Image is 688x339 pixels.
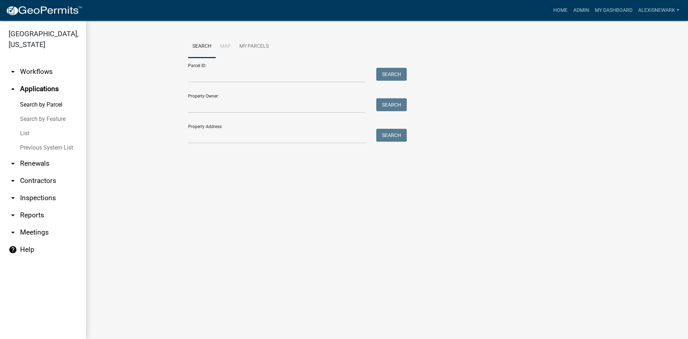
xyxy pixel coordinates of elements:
[9,228,17,237] i: arrow_drop_down
[9,85,17,93] i: arrow_drop_up
[235,35,273,58] a: My Parcels
[550,4,570,17] a: Home
[376,129,407,142] button: Search
[635,4,682,17] a: alexisnewark
[9,159,17,168] i: arrow_drop_down
[592,4,635,17] a: My Dashboard
[570,4,592,17] a: Admin
[376,68,407,81] button: Search
[9,211,17,220] i: arrow_drop_down
[9,194,17,202] i: arrow_drop_down
[9,176,17,185] i: arrow_drop_down
[376,98,407,111] button: Search
[188,35,216,58] a: Search
[9,67,17,76] i: arrow_drop_down
[9,245,17,254] i: help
